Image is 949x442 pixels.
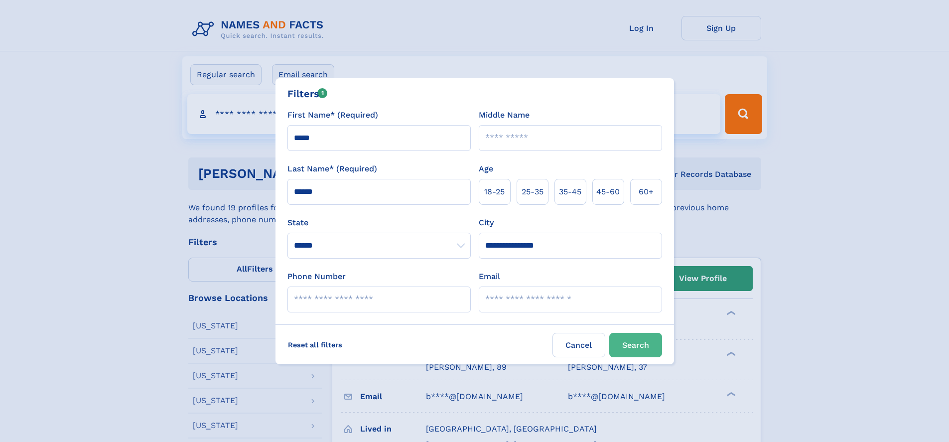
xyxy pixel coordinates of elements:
[479,271,500,283] label: Email
[479,217,494,229] label: City
[287,217,471,229] label: State
[484,186,505,198] span: 18‑25
[287,163,377,175] label: Last Name* (Required)
[281,333,349,357] label: Reset all filters
[596,186,620,198] span: 45‑60
[559,186,581,198] span: 35‑45
[609,333,662,357] button: Search
[639,186,654,198] span: 60+
[287,109,378,121] label: First Name* (Required)
[479,163,493,175] label: Age
[552,333,605,357] label: Cancel
[287,271,346,283] label: Phone Number
[479,109,530,121] label: Middle Name
[287,86,328,101] div: Filters
[522,186,543,198] span: 25‑35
